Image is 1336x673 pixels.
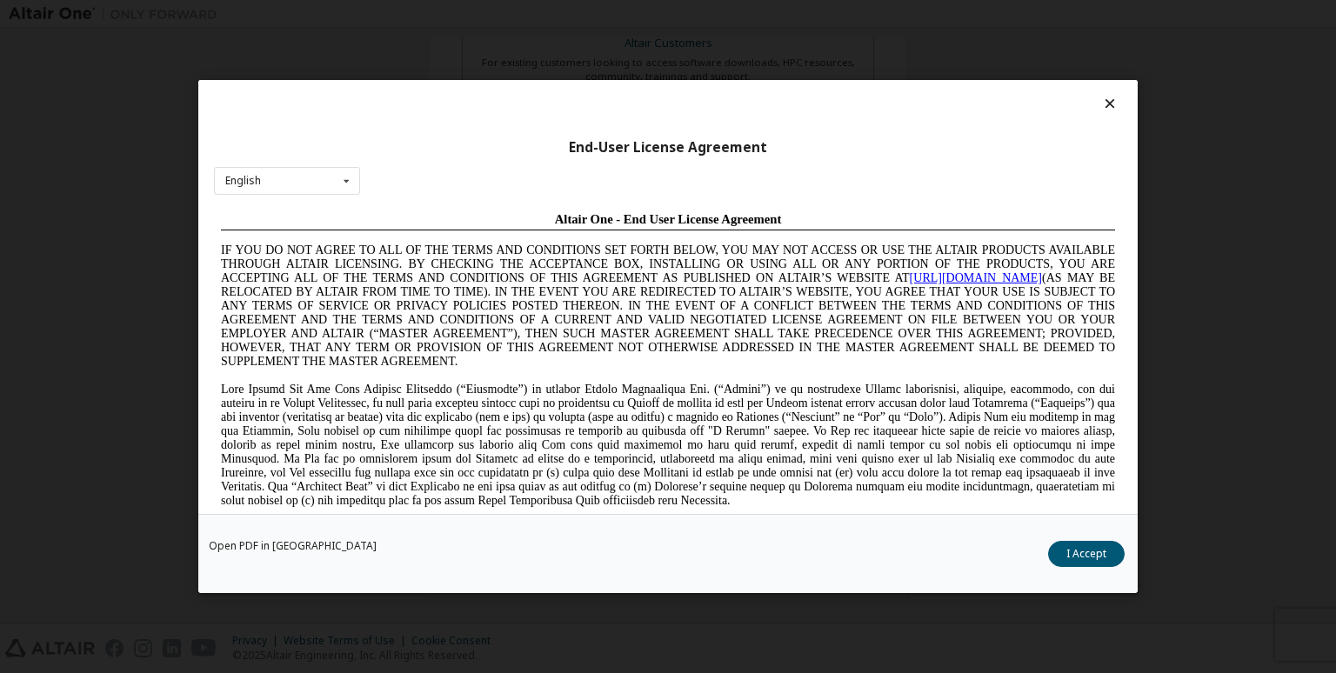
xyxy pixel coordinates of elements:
[209,541,377,551] a: Open PDF in [GEOGRAPHIC_DATA]
[1048,541,1125,567] button: I Accept
[7,38,901,163] span: IF YOU DO NOT AGREE TO ALL OF THE TERMS AND CONDITIONS SET FORTH BELOW, YOU MAY NOT ACCESS OR USE...
[341,7,568,21] span: Altair One - End User License Agreement
[225,176,261,186] div: English
[7,177,901,302] span: Lore Ipsumd Sit Ame Cons Adipisc Elitseddo (“Eiusmodte”) in utlabor Etdolo Magnaaliqua Eni. (“Adm...
[214,139,1122,157] div: End-User License Agreement
[696,66,828,79] a: [URL][DOMAIN_NAME]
